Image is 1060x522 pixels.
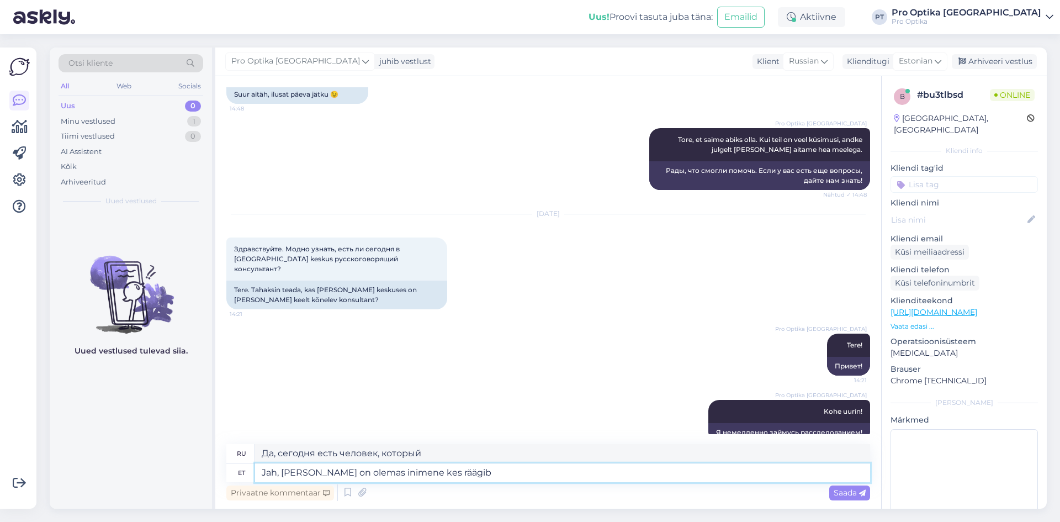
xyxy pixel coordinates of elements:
[589,12,609,22] b: Uus!
[789,55,819,67] span: Russian
[61,131,115,142] div: Tiimi vestlused
[823,191,867,199] span: Nähtud ✓ 14:48
[187,116,201,127] div: 1
[891,233,1038,245] p: Kliendi email
[825,376,867,384] span: 14:21
[990,89,1035,101] span: Online
[61,177,106,188] div: Arhiveeritud
[891,146,1038,156] div: Kliendi info
[952,54,1037,69] div: Arhiveeri vestlus
[891,162,1038,174] p: Kliendi tag'id
[752,56,780,67] div: Klient
[775,119,867,128] span: Pro Optika [GEOGRAPHIC_DATA]
[891,264,1038,276] p: Kliendi telefon
[894,113,1027,136] div: [GEOGRAPHIC_DATA], [GEOGRAPHIC_DATA]
[900,92,905,101] span: b
[891,321,1038,331] p: Vaata edasi ...
[775,391,867,399] span: Pro Optika [GEOGRAPHIC_DATA]
[892,17,1041,26] div: Pro Optika
[717,7,765,28] button: Emailid
[891,414,1038,426] p: Märkmed
[226,209,870,219] div: [DATE]
[891,295,1038,307] p: Klienditeekond
[59,79,71,93] div: All
[891,375,1038,387] p: Chrome [TECHNICAL_ID]
[891,336,1038,347] p: Operatsioonisüsteem
[827,357,870,376] div: Привет!
[891,307,977,317] a: [URL][DOMAIN_NAME]
[9,56,30,77] img: Askly Logo
[230,310,271,318] span: 14:21
[649,161,870,190] div: Рады, что смогли помочь. Если у вас есть еще вопросы, дайте нам знать!
[75,345,188,357] p: Uued vestlused tulevad siia.
[114,79,134,93] div: Web
[678,135,864,154] span: Tore, et saime abiks olla. Kui teil on veel küsimusi, andke julgelt [PERSON_NAME] aitame hea meel...
[105,196,157,206] span: Uued vestlused
[234,245,401,273] span: Здравствуйте. Модно узнать, есть ли сегодня в [GEOGRAPHIC_DATA] keskus русскоговорящий консультант?
[255,444,870,463] textarea: Да, сегодня есть человек, который
[61,116,115,127] div: Minu vestlused
[834,488,866,498] span: Saada
[185,131,201,142] div: 0
[230,104,271,113] span: 14:48
[892,8,1041,17] div: Pro Optika [GEOGRAPHIC_DATA]
[237,444,246,463] div: ru
[891,347,1038,359] p: [MEDICAL_DATA]
[847,341,862,349] span: Tere!
[708,423,870,442] div: Я немедленно займусь расследованием!
[891,276,979,291] div: Küsi telefoninumbrit
[375,56,431,67] div: juhib vestlust
[892,8,1053,26] a: Pro Optika [GEOGRAPHIC_DATA]Pro Optika
[872,9,887,25] div: PT
[824,407,862,415] span: Kohe uurin!
[238,463,245,482] div: et
[61,146,102,157] div: AI Assistent
[226,281,447,309] div: Tere. Tahaksin teada, kas [PERSON_NAME] keskuses on [PERSON_NAME] keelt kõnelev konsultant?
[176,79,203,93] div: Socials
[775,325,867,333] span: Pro Optika [GEOGRAPHIC_DATA]
[61,101,75,112] div: Uus
[891,176,1038,193] input: Lisa tag
[255,463,870,482] textarea: Jah, [PERSON_NAME] on olemas inimene kes räägib
[68,57,113,69] span: Otsi kliente
[917,88,990,102] div: # bu3tlbsd
[891,214,1025,226] input: Lisa nimi
[778,7,845,27] div: Aktiivne
[891,245,969,260] div: Küsi meiliaadressi
[842,56,889,67] div: Klienditugi
[899,55,932,67] span: Estonian
[589,10,713,24] div: Proovi tasuta juba täna:
[61,161,77,172] div: Kõik
[231,55,360,67] span: Pro Optika [GEOGRAPHIC_DATA]
[226,85,368,104] div: Suur aitäh, ilusat päeva jätku 😉
[891,197,1038,209] p: Kliendi nimi
[891,398,1038,408] div: [PERSON_NAME]
[50,236,212,335] img: No chats
[185,101,201,112] div: 0
[226,486,334,500] div: Privaatne kommentaar
[891,363,1038,375] p: Brauser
